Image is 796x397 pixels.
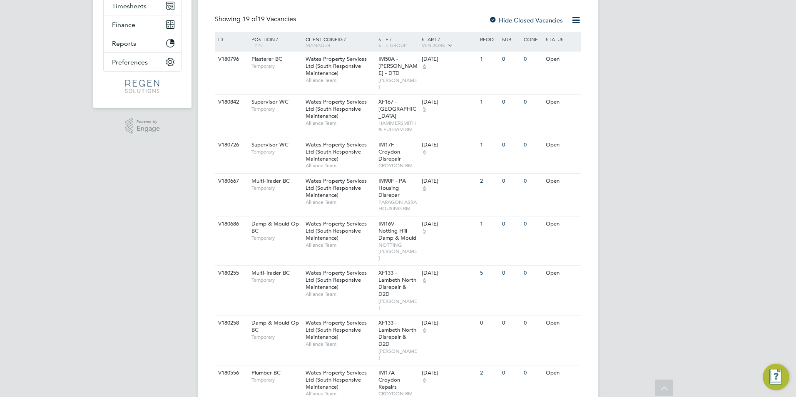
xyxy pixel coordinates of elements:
span: 6 [422,377,427,384]
div: 2 [478,174,500,189]
span: Wates Property Services Ltd (South Responsive Maintenance) [306,369,367,390]
div: [DATE] [422,221,476,228]
span: Alliance Team [306,390,374,397]
span: Plumber BC [251,369,281,376]
div: 0 [500,265,522,281]
a: Go to home page [103,80,182,93]
div: Open [544,174,580,189]
button: Preferences [104,53,181,71]
span: 6 [422,185,427,192]
span: Engage [137,125,160,132]
span: 19 of [242,15,257,23]
span: Temporary [251,235,301,241]
div: 0 [500,315,522,331]
div: Status [544,32,580,46]
div: Open [544,216,580,232]
span: Site Group [378,42,407,48]
img: regensolutions-logo-retina.png [125,80,159,93]
div: 0 [500,216,522,232]
div: Open [544,52,580,67]
div: Open [544,365,580,381]
div: V180556 [216,365,245,381]
span: [PERSON_NAME] [378,77,418,90]
div: V180842 [216,94,245,110]
span: Temporary [251,106,301,112]
button: Finance [104,15,181,34]
div: Open [544,137,580,153]
div: V180667 [216,174,245,189]
span: Wates Property Services Ltd (South Responsive Maintenance) [306,177,367,198]
span: CROYDON RM [378,162,418,169]
div: 2 [478,365,500,381]
div: 0 [500,94,522,110]
div: 0 [522,216,543,232]
span: Powered by [137,118,160,125]
span: Timesheets [112,2,147,10]
div: V180255 [216,265,245,281]
span: CROYDON RM [378,390,418,397]
span: 6 [422,277,427,284]
span: NOTTING [PERSON_NAME] [378,242,418,261]
div: V180686 [216,216,245,232]
span: Finance [112,21,135,29]
span: Supervisor WC [251,98,289,105]
div: [DATE] [422,99,476,106]
div: Site / [376,32,420,52]
span: Preferences [112,58,148,66]
span: Multi-Trader BC [251,177,290,184]
span: HAMMERSMITH & FULHAM RM [378,120,418,133]
span: Temporary [251,63,301,69]
div: V180726 [216,137,245,153]
div: Open [544,94,580,110]
div: 0 [522,174,543,189]
span: Damp & Mould Op BC [251,319,299,333]
div: [DATE] [422,56,476,63]
span: 6 [422,327,427,334]
span: Alliance Team [306,242,374,248]
span: Wates Property Services Ltd (South Responsive Maintenance) [306,269,367,290]
span: IM17F - Croydon Disrepair [378,141,401,162]
div: Reqd [478,32,500,46]
div: 0 [522,52,543,67]
span: Wates Property Services Ltd (South Responsive Maintenance) [306,319,367,340]
div: [DATE] [422,270,476,277]
span: XF167 - [GEOGRAPHIC_DATA] [378,98,416,119]
div: 0 [500,174,522,189]
span: Alliance Team [306,291,374,298]
span: Alliance Team [306,120,374,127]
span: IM16V - Notting Hill Damp & Mould [378,220,416,241]
span: Alliance Team [306,199,374,206]
span: PARAGON ASRA HOUSING RM [378,199,418,212]
span: [PERSON_NAME] [378,298,418,311]
div: [DATE] [422,320,476,327]
span: Temporary [251,185,301,191]
div: Sub [500,32,522,46]
div: 0 [500,52,522,67]
div: V180796 [216,52,245,67]
div: [DATE] [422,178,476,185]
div: 1 [478,52,500,67]
div: 0 [522,315,543,331]
span: 6 [422,63,427,70]
span: Alliance Team [306,162,374,169]
div: Open [544,265,580,281]
span: Wates Property Services Ltd (South Responsive Maintenance) [306,220,367,241]
div: 0 [522,365,543,381]
div: ID [216,32,245,46]
span: [PERSON_NAME] [378,348,418,361]
span: Manager [306,42,330,48]
div: 0 [522,137,543,153]
span: Wates Property Services Ltd (South Responsive Maintenance) [306,141,367,162]
button: Reports [104,34,181,52]
div: 1 [478,137,500,153]
span: Temporary [251,334,301,340]
span: Type [251,42,263,48]
div: [DATE] [422,370,476,377]
div: 0 [522,94,543,110]
span: IM90F - PA Housing Disrepar [378,177,406,198]
div: Open [544,315,580,331]
span: Wates Property Services Ltd (South Responsive Maintenance) [306,55,367,77]
div: 0 [500,365,522,381]
div: Showing [215,15,298,24]
span: XF133 - Lambeth North Disrepair & D2D [378,319,416,347]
